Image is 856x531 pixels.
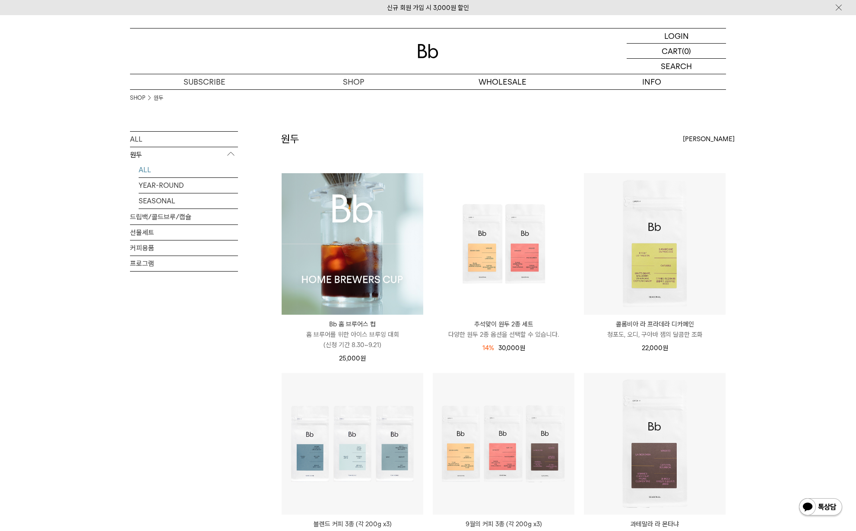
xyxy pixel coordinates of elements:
[482,343,494,353] div: 14%
[627,44,726,59] a: CART (0)
[584,373,726,515] img: 과테말라 라 몬타냐
[282,519,423,529] a: 블렌드 커피 3종 (각 200g x3)
[664,28,689,43] p: LOGIN
[428,74,577,89] p: WHOLESALE
[683,134,735,144] span: [PERSON_NAME]
[663,344,668,352] span: 원
[282,173,423,315] img: Bb 홈 브루어스 컵
[433,519,574,529] p: 9월의 커피 3종 (각 200g x3)
[130,94,145,102] a: SHOP
[130,209,238,224] a: 드립백/콜드브루/캡슐
[662,44,682,58] p: CART
[282,373,423,515] img: 블렌드 커피 3종 (각 200g x3)
[661,59,692,74] p: SEARCH
[584,519,726,529] p: 과테말라 라 몬타냐
[130,256,238,271] a: 프로그램
[282,319,423,329] p: Bb 홈 브루어스 컵
[584,173,726,315] img: 콜롬비아 라 프라데라 디카페인
[433,319,574,340] a: 추석맞이 원두 2종 세트 다양한 원두 2종 옵션을 선택할 수 있습니다.
[282,329,423,350] p: 홈 브루어를 위한 아이스 브루잉 대회 (신청 기간 8.30~9.21)
[139,162,238,177] a: ALL
[433,373,574,515] img: 9월의 커피 3종 (각 200g x3)
[642,344,668,352] span: 22,000
[433,319,574,329] p: 추석맞이 원두 2종 세트
[282,319,423,350] a: Bb 홈 브루어스 컵 홈 브루어를 위한 아이스 브루잉 대회(신청 기간 8.30~9.21)
[139,178,238,193] a: YEAR-ROUND
[130,240,238,256] a: 커피용품
[577,74,726,89] p: INFO
[433,329,574,340] p: 다양한 원두 2종 옵션을 선택할 수 있습니다.
[584,319,726,340] a: 콜롬비아 라 프라데라 디카페인 청포도, 오디, 구아바 잼의 달콤한 조화
[627,28,726,44] a: LOGIN
[281,132,299,146] h2: 원두
[279,74,428,89] a: SHOP
[798,497,843,518] img: 카카오톡 채널 1:1 채팅 버튼
[387,4,469,12] a: 신규 회원 가입 시 3,000원 할인
[339,354,366,362] span: 25,000
[584,329,726,340] p: 청포도, 오디, 구아바 잼의 달콤한 조화
[130,225,238,240] a: 선물세트
[139,193,238,209] a: SEASONAL
[130,132,238,147] a: ALL
[584,319,726,329] p: 콜롬비아 라 프라데라 디카페인
[520,344,525,352] span: 원
[433,173,574,315] img: 추석맞이 원두 2종 세트
[498,344,525,352] span: 30,000
[154,94,163,102] a: 원두
[682,44,691,58] p: (0)
[130,147,238,163] p: 원두
[418,44,438,58] img: 로고
[360,354,366,362] span: 원
[130,74,279,89] a: SUBSCRIBE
